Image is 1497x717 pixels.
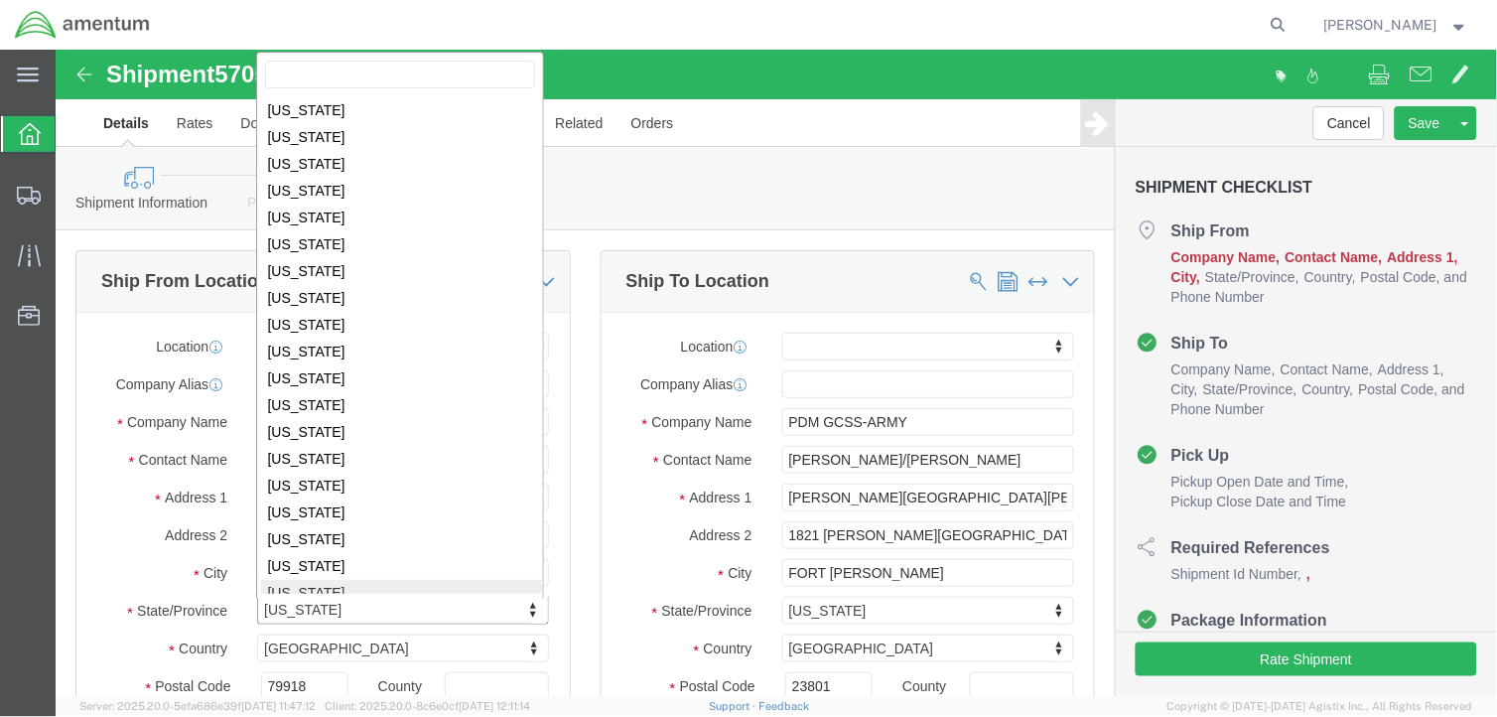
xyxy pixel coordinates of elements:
span: Client: 2025.20.0-8c6e0cf [325,700,530,712]
img: logo [14,10,151,40]
button: [PERSON_NAME] [1323,13,1470,37]
iframe: FS Legacy Container [56,50,1497,696]
span: Server: 2025.20.0-5efa686e39f [79,700,316,712]
a: Support [709,700,758,712]
span: [DATE] 11:47:12 [241,700,316,712]
span: Copyright © [DATE]-[DATE] Agistix Inc., All Rights Reserved [1167,698,1473,715]
span: Alexis Rivera [1324,14,1437,36]
a: Feedback [758,700,809,712]
span: [DATE] 12:11:14 [459,700,530,712]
